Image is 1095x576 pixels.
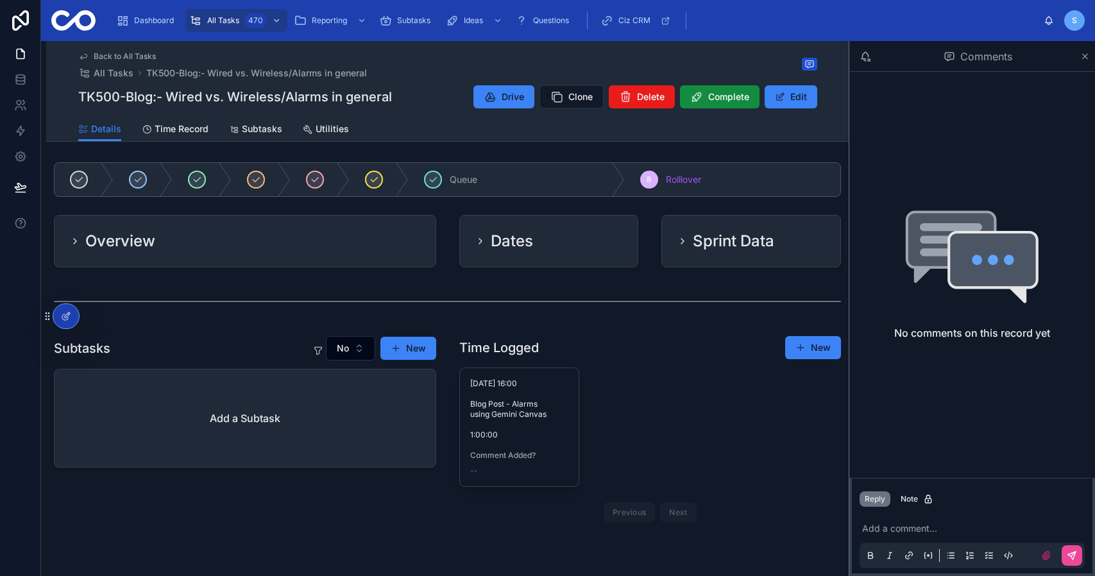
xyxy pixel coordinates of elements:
[134,15,174,26] span: Dashboard
[91,123,121,135] span: Details
[470,450,569,461] span: Comment Added?
[146,67,367,80] a: TK500-Blog:- Wired vs. Wireless/Alarms in general
[896,491,938,507] button: Note
[142,117,208,143] a: Time Record
[380,337,436,360] button: New
[244,13,267,28] div: 470
[539,85,604,108] button: Clone
[290,9,373,32] a: Reporting
[229,117,282,143] a: Subtasks
[459,339,539,357] h1: Time Logged
[51,10,96,31] img: App logo
[491,231,533,251] h2: Dates
[647,174,651,185] span: 8
[464,15,483,26] span: Ideas
[242,123,282,135] span: Subtasks
[397,15,430,26] span: Subtasks
[473,85,534,108] button: Drive
[637,90,665,103] span: Delete
[337,342,349,355] span: No
[597,9,677,32] a: Ciz CRM
[693,231,774,251] h2: Sprint Data
[533,15,569,26] span: Questions
[54,339,110,357] h1: Subtasks
[1072,15,1077,26] span: S
[155,123,208,135] span: Time Record
[470,466,478,476] span: --
[316,123,349,135] span: Utilities
[450,173,477,186] span: Queue
[94,51,156,62] span: Back to All Tasks
[470,378,569,389] span: [DATE] 16:00
[78,67,133,80] a: All Tasks
[375,9,439,32] a: Subtasks
[470,399,569,419] span: Blog Post - Alarms using Gemini Canvas
[78,117,121,142] a: Details
[785,336,841,359] button: New
[860,491,890,507] button: Reply
[568,90,593,103] span: Clone
[94,67,133,80] span: All Tasks
[78,51,156,62] a: Back to All Tasks
[185,9,287,32] a: All Tasks470
[85,231,155,251] h2: Overview
[112,9,183,32] a: Dashboard
[78,88,392,106] h1: TK500-Blog:- Wired vs. Wireless/Alarms in general
[765,85,817,108] button: Edit
[894,325,1050,341] h2: No comments on this record yet
[511,9,578,32] a: Questions
[210,411,280,426] h2: Add a Subtask
[666,173,701,186] span: Rolllover
[442,9,509,32] a: Ideas
[708,90,749,103] span: Complete
[680,85,760,108] button: Complete
[326,336,375,360] button: Select Button
[459,368,580,487] a: [DATE] 16:00Blog Post - Alarms using Gemini Canvas1:00:00Comment Added?--
[960,49,1012,64] span: Comments
[312,15,347,26] span: Reporting
[618,15,650,26] span: Ciz CRM
[470,430,569,440] span: 1:00:00
[106,6,1044,35] div: scrollable content
[502,90,524,103] span: Drive
[303,117,349,143] a: Utilities
[901,494,933,504] div: Note
[609,85,675,108] button: Delete
[207,15,239,26] span: All Tasks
